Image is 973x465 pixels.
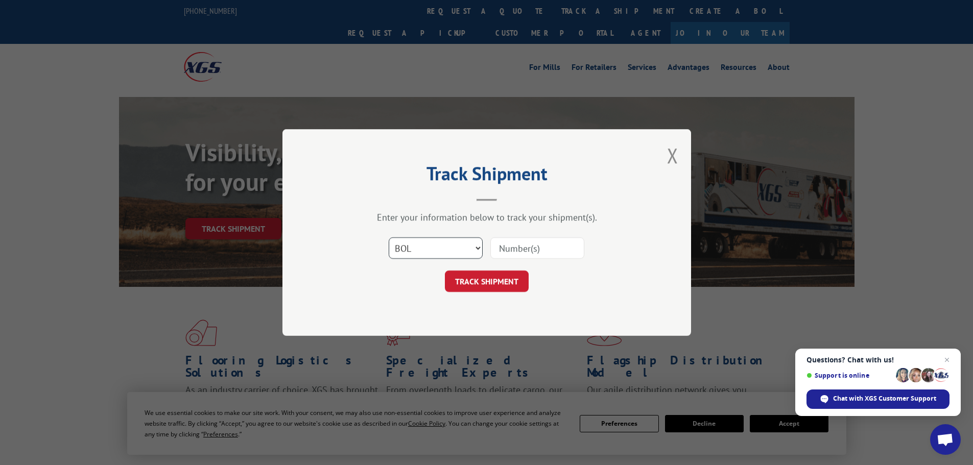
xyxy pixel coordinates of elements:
[334,211,640,223] div: Enter your information below to track your shipment(s).
[806,356,950,364] span: Questions? Chat with us!
[806,372,892,379] span: Support is online
[833,394,936,403] span: Chat with XGS Customer Support
[490,237,584,259] input: Number(s)
[445,271,529,292] button: TRACK SHIPMENT
[334,166,640,186] h2: Track Shipment
[930,424,961,455] div: Open chat
[806,389,950,409] div: Chat with XGS Customer Support
[941,354,953,366] span: Close chat
[667,142,678,169] button: Close modal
